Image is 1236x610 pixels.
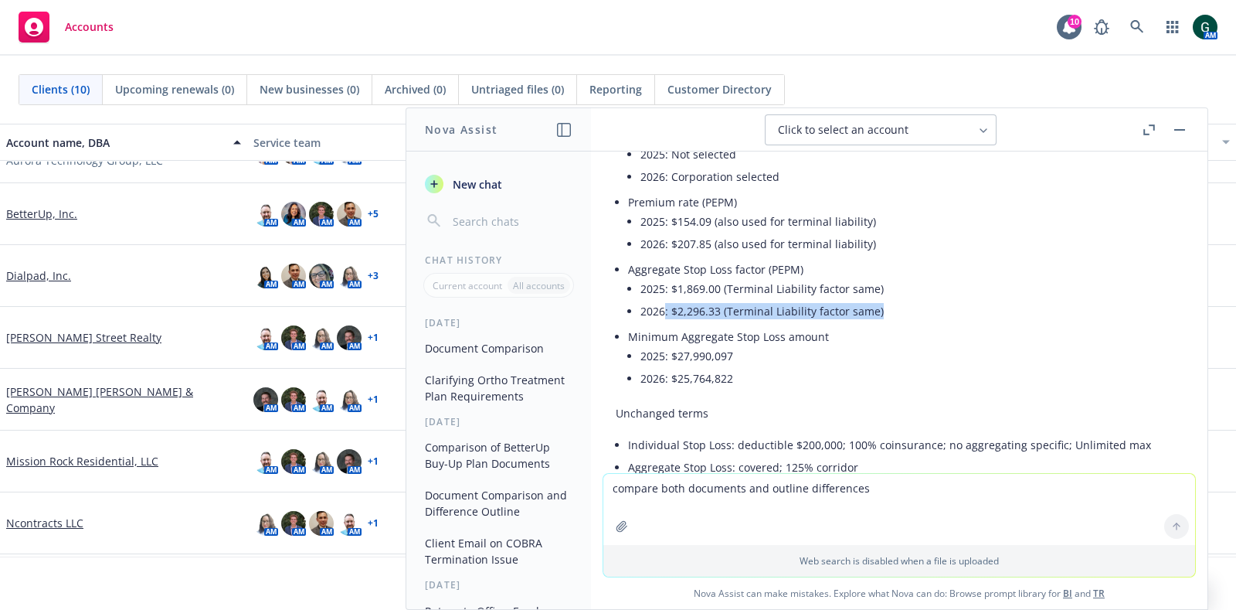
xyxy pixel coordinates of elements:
a: Accounts [12,5,120,49]
img: photo [253,511,278,536]
li: 2026: $2,296.33 (Terminal Liability factor same) [640,300,1175,322]
div: Service team [253,135,488,151]
img: photo [309,511,334,536]
div: Chat History [406,254,591,267]
img: photo [253,325,278,350]
span: Archived (0) [385,81,446,97]
a: + 3 [368,271,379,281]
button: Click to select an account [765,114,997,145]
img: photo [281,511,306,536]
a: Ncontracts LLC [6,515,83,531]
span: Upcoming renewals (0) [115,81,234,97]
a: + 1 [368,457,379,466]
button: Service team [247,124,494,161]
img: photo [253,202,278,227]
a: TR [1093,587,1105,600]
div: Account name, DBA [6,135,224,151]
img: photo [309,449,334,474]
img: photo [281,449,306,474]
img: photo [337,202,362,227]
p: Web search is disabled when a file is uploaded [613,554,1186,567]
li: 2026: $207.85 (also used for terminal liability) [640,233,1175,255]
a: [PERSON_NAME] [PERSON_NAME] & Company [6,383,241,416]
span: Reporting [589,81,642,97]
a: Search [1122,12,1153,43]
img: photo [281,264,306,288]
p: Unchanged terms [616,405,1175,421]
img: photo [309,325,334,350]
li: Aggregate Stop Loss: covered; 125% corridor [628,456,1175,479]
li: Aggregate Stop Loss factor (PEPM) [628,258,1175,325]
p: Current account [433,279,502,292]
img: photo [1193,15,1217,39]
button: Document Comparison [419,336,579,361]
a: Switch app [1157,12,1188,43]
span: Click to select an account [778,122,908,138]
img: photo [281,387,306,412]
a: + 1 [368,519,379,528]
span: Untriaged files (0) [471,81,564,97]
li: Business type [628,124,1175,191]
div: [DATE] [406,578,591,591]
img: photo [309,387,334,412]
li: Premium rate (PEPM) [628,191,1175,258]
button: Clarifying Ortho Treatment Plan Requirements [419,367,579,409]
span: Accounts [65,21,114,33]
span: Clients (10) [32,81,90,97]
div: [DATE] [406,316,591,329]
a: + 1 [368,395,379,404]
button: Document Comparison and Difference Outline [419,482,579,524]
img: photo [337,264,362,288]
div: [DATE] [406,415,591,428]
img: photo [253,387,278,412]
span: Customer Directory [667,81,772,97]
img: photo [253,449,278,474]
li: 2026: Corporation selected [640,165,1175,188]
h1: Nova Assist [425,121,497,138]
span: Nova Assist can make mistakes. Explore what Nova can do: Browse prompt library for and [597,578,1201,609]
li: 2025: Not selected [640,143,1175,165]
img: photo [309,202,334,227]
span: New businesses (0) [260,81,359,97]
a: BetterUp, Inc. [6,206,77,222]
li: Minimum Aggregate Stop Loss amount [628,325,1175,393]
div: 10 [1068,15,1081,29]
a: Mission Rock Residential, LLC [6,453,158,469]
button: New chat [419,170,579,198]
img: photo [337,387,362,412]
a: BI [1063,587,1072,600]
p: All accounts [513,279,565,292]
li: Individual Stop Loss: deductible $200,000; 100% coinsurance; no aggregating specific; Unlimited max [628,434,1175,456]
img: photo [337,449,362,474]
span: New chat [450,176,502,193]
img: photo [281,202,306,227]
button: Comparison of BetterUp Buy-Up Plan Documents [419,434,579,476]
li: 2026: $25,764,822 [640,367,1175,390]
a: + 5 [368,210,379,219]
img: photo [253,264,278,288]
img: photo [309,264,334,288]
a: + 1 [368,333,379,342]
img: photo [281,325,306,350]
button: Client Email on COBRA Termination Issue [419,530,579,572]
li: 2025: $1,869.00 (Terminal Liability factor same) [640,278,1175,300]
a: Report a Bug [1086,12,1117,43]
input: Search chats [450,210,572,232]
img: photo [337,511,362,536]
a: [PERSON_NAME] Street Realty [6,329,161,346]
li: 2025: $27,990,097 [640,345,1175,367]
a: Dialpad, Inc. [6,268,71,284]
li: 2025: $154.09 (also used for terminal liability) [640,210,1175,233]
img: photo [337,325,362,350]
